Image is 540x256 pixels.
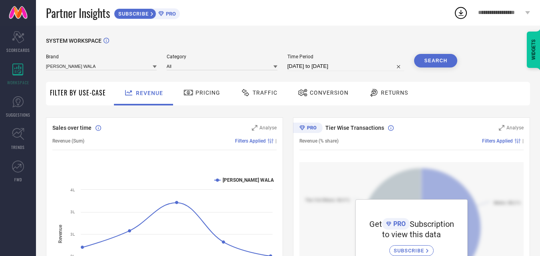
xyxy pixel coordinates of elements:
span: Conversion [310,89,349,96]
span: SUGGESTIONS [6,112,30,118]
span: Get [369,219,382,229]
span: Subscription [410,219,454,229]
span: Time Period [287,54,405,60]
div: Premium [293,123,323,135]
svg: Zoom [499,125,504,131]
text: 4L [70,188,75,192]
span: PRO [391,220,406,228]
a: SUBSCRIBE [389,239,434,256]
input: Select time period [287,62,405,71]
span: WORKSPACE [7,79,29,85]
span: FWD [14,177,22,183]
tspan: Revenue [58,224,63,243]
span: SUBSCRIBE [114,11,151,17]
span: Tier Wise Transactions [325,125,384,131]
span: Pricing [195,89,220,96]
span: Brand [46,54,157,60]
svg: Zoom [252,125,257,131]
span: TRENDS [11,144,25,150]
span: | [275,138,277,144]
text: 3L [70,232,75,236]
span: Filter By Use-Case [50,88,106,97]
span: | [522,138,524,144]
span: Analyse [259,125,277,131]
span: SCORECARDS [6,47,30,53]
span: Revenue (Sum) [52,138,84,144]
a: SUBSCRIBEPRO [114,6,180,19]
button: Search [414,54,457,67]
span: Analyse [506,125,524,131]
span: Revenue [136,90,163,96]
text: 3L [70,210,75,214]
span: SYSTEM WORKSPACE [46,38,102,44]
span: SUBSCRIBE [394,248,426,254]
span: Filters Applied [235,138,266,144]
span: Revenue (% share) [299,138,339,144]
span: Traffic [253,89,277,96]
span: to view this data [382,230,441,239]
text: [PERSON_NAME] WALA [223,177,274,183]
div: Open download list [454,6,468,20]
span: Category [167,54,277,60]
span: Returns [381,89,408,96]
span: Filters Applied [482,138,513,144]
span: Sales over time [52,125,92,131]
span: PRO [164,11,176,17]
span: Partner Insights [46,5,110,21]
